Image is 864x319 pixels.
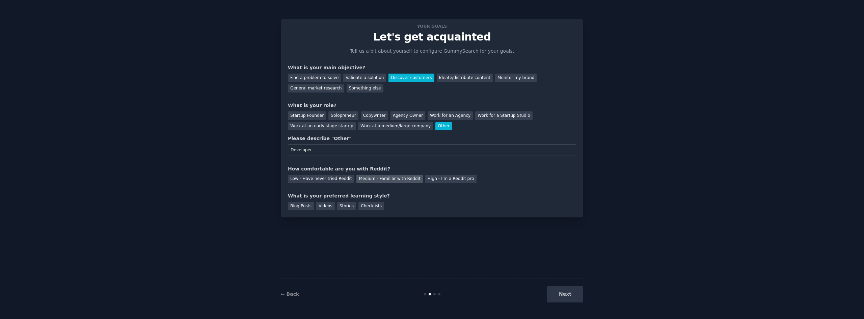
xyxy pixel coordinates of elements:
[288,84,344,93] div: General market research
[435,122,452,131] div: Other
[288,31,576,43] p: Let's get acquainted
[281,291,299,297] a: ← Back
[337,202,356,210] div: Stories
[356,175,423,183] div: Medium - Familiar with Reddit
[288,102,576,109] div: What is your role?
[388,74,434,82] div: Discover customers
[361,111,388,120] div: Copywriter
[288,144,576,156] input: Your role
[316,202,335,210] div: Videos
[347,84,383,93] div: Something else
[328,111,358,120] div: Solopreneur
[475,111,532,120] div: Work for a Startup Studio
[428,111,473,120] div: Work for an Agency
[288,192,576,200] div: What is your preferred learning style?
[390,111,425,120] div: Agency Owner
[288,135,576,142] div: Please describe "Other"
[288,175,354,183] div: Low - Have never tried Reddit
[358,122,433,131] div: Work at a medium/large company
[343,74,386,82] div: Validate a solution
[288,64,576,71] div: What is your main objective?
[416,23,448,30] span: Your goals
[425,175,477,183] div: High - I'm a Reddit pro
[358,202,384,210] div: Checklists
[288,202,314,210] div: Blog Posts
[437,74,493,82] div: Ideate/distribute content
[495,74,537,82] div: Monitor my brand
[288,111,326,120] div: Startup Founder
[288,74,341,82] div: Find a problem to solve
[288,122,356,131] div: Work at an early stage startup
[288,165,576,172] div: How comfortable are you with Reddit?
[347,48,517,55] p: Tell us a bit about yourself to configure GummySearch for your goals.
